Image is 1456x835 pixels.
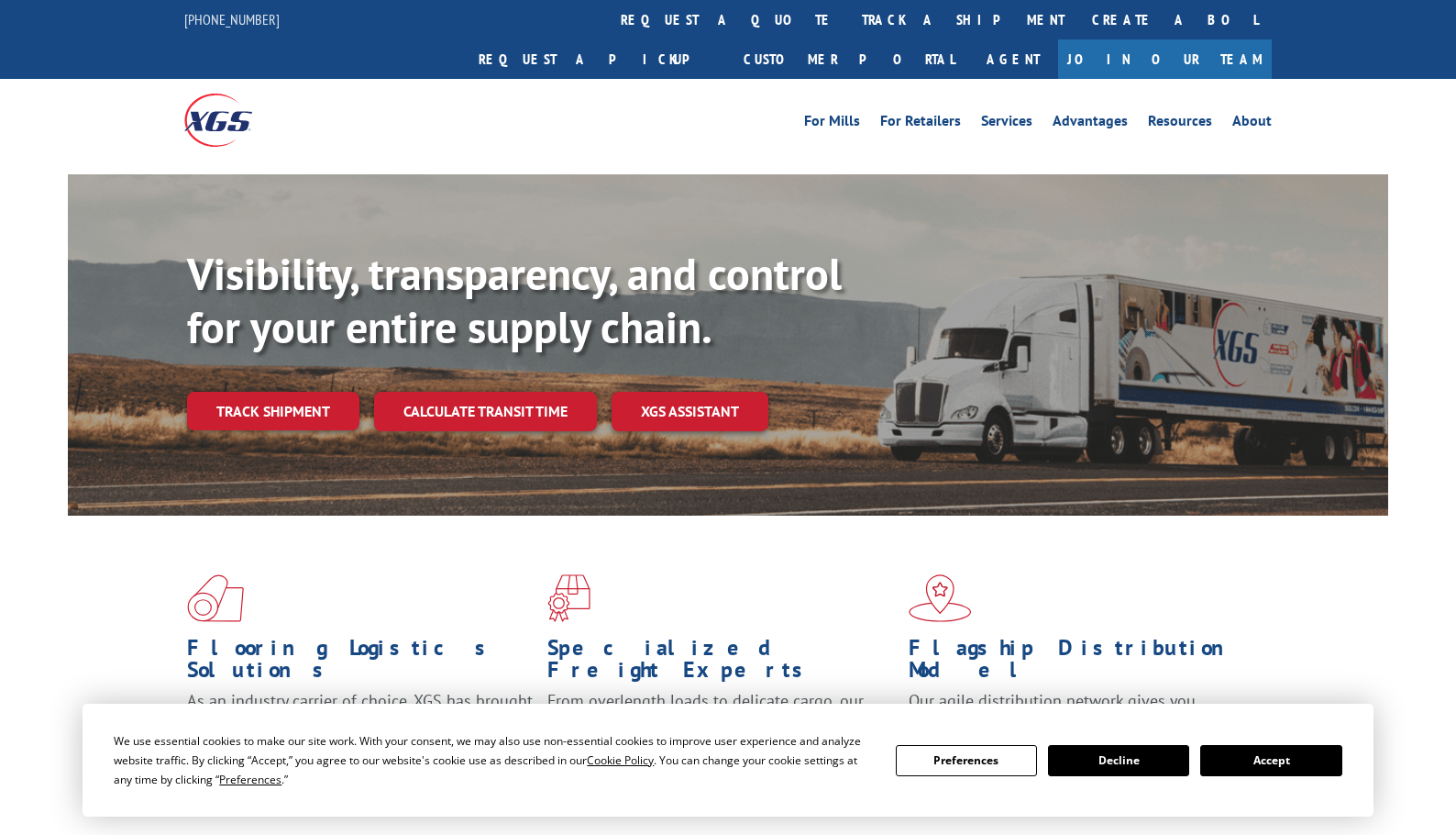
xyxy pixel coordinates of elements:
[880,114,961,134] a: For Retailers
[612,392,768,431] a: XGS ASSISTANT
[547,690,894,772] p: From overlength loads to delicate cargo, our experienced staff knows the best way to move your fr...
[981,114,1032,134] a: Services
[187,245,842,355] b: Visibility, transparency, and control for your entire supply chain.
[187,690,533,755] span: As an industry carrier of choice, XGS has brought innovation and dedication to flooring logistics...
[184,10,280,28] a: [PHONE_NUMBER]
[219,772,281,787] span: Preferences
[909,574,972,622] img: xgs-icon-flagship-distribution-model-red
[187,574,244,622] img: xgs-icon-total-supply-chain-intelligence-red
[968,39,1058,79] a: Agent
[1148,114,1212,134] a: Resources
[114,731,873,789] div: We use essential cookies to make our site work. With your consent, we may also use non-essential ...
[187,637,534,690] h1: Flooring Logistics Solutions
[587,752,654,768] span: Cookie Policy
[547,574,590,622] img: xgs-icon-focused-on-flooring-red
[1058,39,1272,79] a: Join Our Team
[909,637,1255,690] h1: Flagship Distribution Model
[465,39,730,79] a: Request a pickup
[547,637,894,690] h1: Specialized Freight Experts
[374,392,597,431] a: Calculate transit time
[730,39,968,79] a: Customer Portal
[1232,114,1272,134] a: About
[804,114,860,134] a: For Mills
[1200,745,1341,776] button: Accept
[1048,745,1189,776] button: Decline
[909,690,1246,733] span: Our agile distribution network gives you nationwide inventory management on demand.
[187,392,359,430] a: Track shipment
[83,704,1373,817] div: Cookie Consent Prompt
[896,745,1037,776] button: Preferences
[1053,114,1128,134] a: Advantages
